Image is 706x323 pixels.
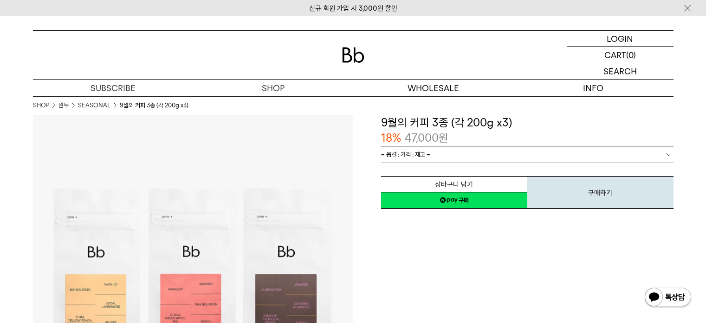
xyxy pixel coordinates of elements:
[353,80,513,96] p: WHOLESALE
[193,80,353,96] a: SHOP
[381,130,401,146] p: 18%
[644,287,692,309] img: 카카오톡 채널 1:1 채팅 버튼
[33,80,193,96] a: SUBSCRIBE
[381,146,430,163] span: = 옵션 : 가격 : 재고 =
[439,131,448,145] span: 원
[603,63,637,79] p: SEARCH
[607,31,633,46] p: LOGIN
[78,101,110,110] a: SEASONAL
[381,192,527,209] a: 새창
[527,176,674,209] button: 구매하기
[58,101,69,110] a: 원두
[342,47,364,63] img: 로고
[309,4,397,13] a: 신규 회원 가입 시 3,000원 할인
[513,80,674,96] p: INFO
[405,130,448,146] p: 47,000
[33,101,49,110] a: SHOP
[604,47,626,63] p: CART
[626,47,636,63] p: (0)
[381,115,674,131] h3: 9월의 커피 3종 (각 200g x3)
[120,101,188,110] li: 9월의 커피 3종 (각 200g x3)
[381,176,527,192] button: 장바구니 담기
[567,47,674,63] a: CART (0)
[567,31,674,47] a: LOGIN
